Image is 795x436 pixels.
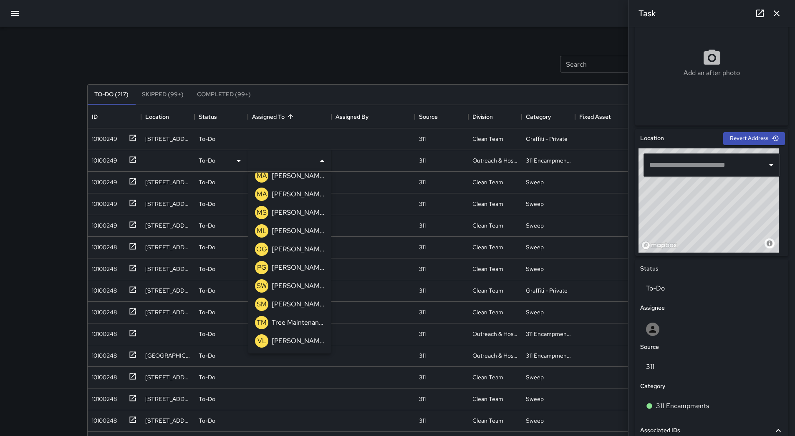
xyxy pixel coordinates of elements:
p: [PERSON_NAME] [272,299,324,309]
div: Sweep [526,265,544,273]
div: Assigned To [248,105,331,128]
div: 10100248 [88,261,117,273]
div: 10100248 [88,348,117,360]
div: Fixed Asset [575,105,628,128]
div: Clean Team [472,395,503,403]
div: Outreach & Hospitality [472,156,517,165]
p: [PERSON_NAME] [272,244,324,254]
p: To-Do [199,243,215,251]
div: ID [88,105,141,128]
p: To-Do [199,373,215,381]
p: [PERSON_NAME] [272,171,324,181]
div: Location [145,105,169,128]
div: Sweep [526,416,544,425]
div: 141 11th Street [145,286,190,295]
p: To-Do [199,200,215,208]
p: To-Do [199,351,215,360]
div: 10100248 [88,283,117,295]
p: MA [257,189,267,199]
div: 98 7th Street [145,178,190,186]
p: VL [257,336,266,346]
div: Clean Team [472,200,503,208]
div: 241 6th Street [145,373,190,381]
p: To-Do [199,308,215,316]
div: Division [468,105,522,128]
div: 311 [419,373,426,381]
p: [PERSON_NAME] [272,263,324,273]
p: To-Do [199,416,215,425]
div: 10100248 [88,413,117,425]
div: Sweep [526,221,544,230]
p: ML [257,226,267,236]
div: 1000 Howard Street [145,395,190,403]
button: Completed (99+) [190,85,257,105]
p: PG [257,263,267,273]
div: Clean Team [472,265,503,273]
div: Sweep [526,200,544,208]
div: Clean Team [472,416,503,425]
div: Clean Team [472,221,503,230]
div: 10100248 [88,326,117,338]
button: Close [316,155,328,167]
div: 10100248 [88,370,117,381]
p: MA [257,171,267,181]
div: Sweep [526,308,544,316]
p: TM [257,318,267,328]
p: To-Do [199,221,215,230]
div: 311 [419,416,426,425]
div: Clean Team [472,243,503,251]
div: 10100249 [88,131,117,143]
div: Graffiti - Private [526,286,568,295]
div: 311 [419,395,426,403]
p: SW [257,281,267,291]
button: Skipped (99+) [135,85,190,105]
p: [PERSON_NAME] [272,226,324,236]
div: Sweep [526,395,544,403]
div: 311 Encampments [526,351,571,360]
div: Clean Team [472,308,503,316]
div: 10100248 [88,305,117,316]
div: 311 [419,243,426,251]
div: Category [526,105,551,128]
div: 431 Tehama Street [145,243,190,251]
div: 417 Tehama Street [145,265,190,273]
div: 311 [419,135,426,143]
div: Outreach & Hospitality [472,330,517,338]
p: To-Do [199,265,215,273]
div: Fixed Asset [579,105,611,128]
div: 311 [419,178,426,186]
p: To-Do [199,135,215,143]
div: Clean Team [472,373,503,381]
div: 311 [419,351,426,360]
p: SM [257,299,267,309]
div: 10100249 [88,218,117,230]
div: Assigned By [331,105,415,128]
div: 311 [419,308,426,316]
div: 311 [419,221,426,230]
p: Tree Maintenance [272,318,324,328]
div: 10100249 [88,153,117,165]
div: Sweep [526,178,544,186]
div: Status [194,105,248,128]
div: 672 Minna Street [145,200,190,208]
p: [PERSON_NAME] [272,336,324,346]
div: Clean Team [472,286,503,295]
div: 1217 Mission Street [145,135,190,143]
div: Status [199,105,217,128]
div: 1171 Mission Street [145,351,190,360]
div: 311 [419,156,426,165]
p: To-Do [199,286,215,295]
button: To-Do (217) [88,85,135,105]
div: Category [522,105,575,128]
div: Assigned By [336,105,368,128]
div: Assigned To [252,105,285,128]
div: ID [92,105,98,128]
div: 311 [419,286,426,295]
div: Outreach & Hospitality [472,351,517,360]
div: Sweep [526,243,544,251]
div: 311 [419,265,426,273]
div: 311 Encampments [526,330,571,338]
p: OG [256,244,267,254]
p: MS [257,208,267,218]
p: [PERSON_NAME] [272,208,324,218]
